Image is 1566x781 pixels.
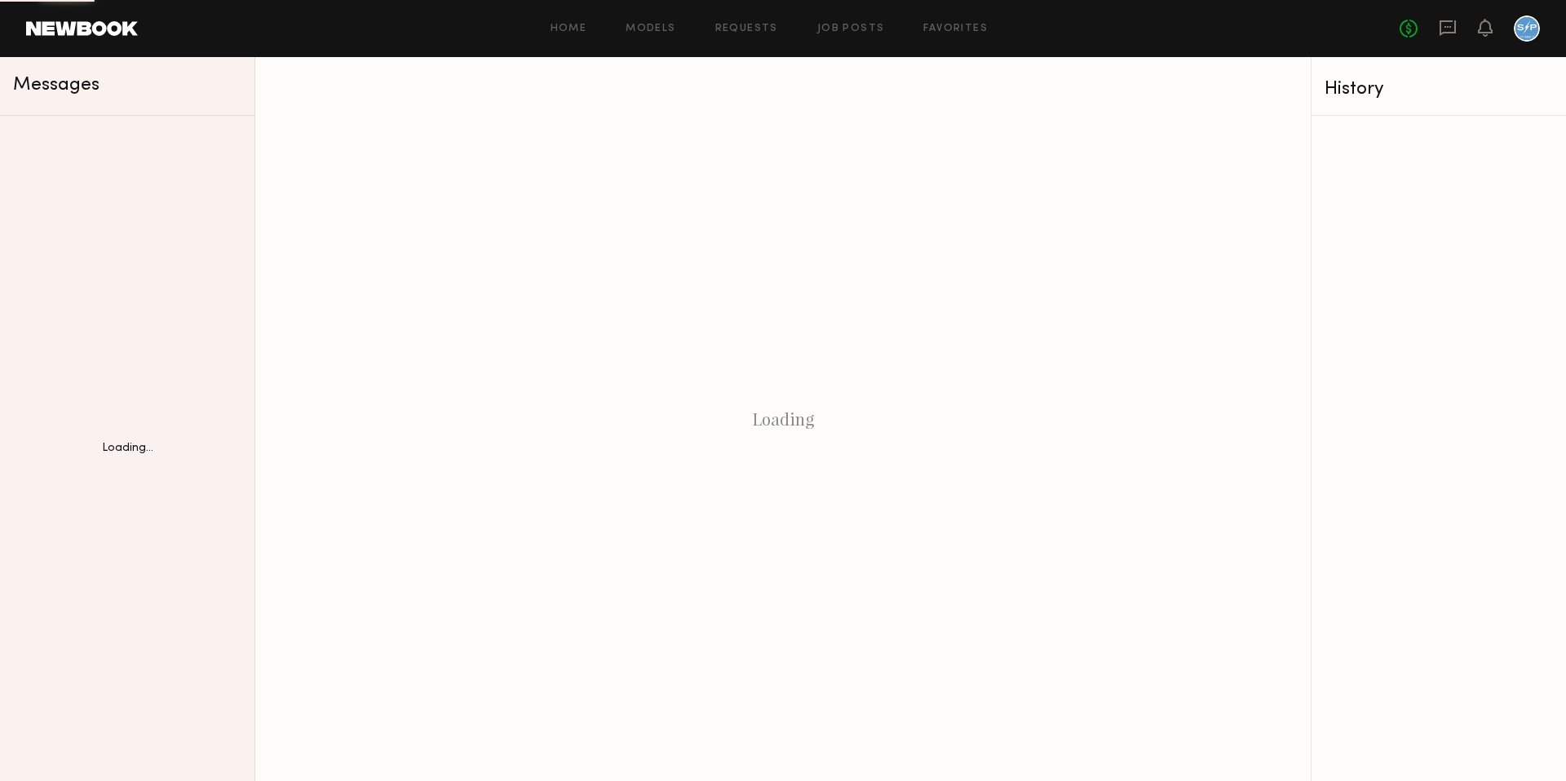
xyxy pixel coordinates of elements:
span: Messages [13,76,100,95]
div: History [1325,80,1553,99]
a: Models [626,24,675,34]
a: Home [551,24,587,34]
div: Loading... [102,443,153,454]
div: Loading [255,57,1311,781]
a: Favorites [923,24,988,34]
a: Job Posts [817,24,885,34]
a: Requests [715,24,778,34]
